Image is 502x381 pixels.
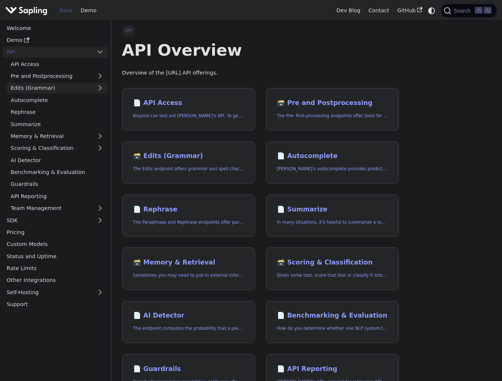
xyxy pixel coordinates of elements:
p: Overview of the [URL] API offerings. [122,69,399,78]
a: 🗃️ Memory & RetrievalSometimes you may need to pull in external information that doesn't fit in t... [122,247,255,290]
a: Support [3,299,108,310]
h2: Memory & Retrieval [133,259,244,267]
h2: Scoring & Classification [277,259,388,267]
a: Pricing [3,227,108,238]
button: Search (Command+K) [441,4,496,17]
a: Summarize [7,119,108,129]
h2: API Access [133,99,244,107]
a: 🗃️ Pre and PostprocessingThe Pre- Post-processing endpoints offer tools for preparing your text d... [266,88,399,131]
p: How do you determine whether one NLP system that suggests edits [277,325,388,332]
a: Autocomplete [7,95,108,105]
a: Memory & Retrieval [7,131,108,142]
a: 📄️ Autocomplete[PERSON_NAME]'s autocomplete provides predictions of the next few characters or words [266,141,399,184]
a: Edits (Grammar) [7,83,108,93]
p: The Paraphrase and Rephrase endpoints offer paraphrasing for particular styles. [133,219,244,226]
a: 📄️ RephraseThe Paraphrase and Rephrase endpoints offer paraphrasing for particular styles. [122,194,255,237]
a: Dev Blog [332,5,364,16]
button: Expand sidebar category 'SDK' [93,215,108,226]
h2: AI Detector [133,312,244,320]
h2: API Reporting [277,365,388,373]
a: Benchmarking & Evaluation [7,167,108,178]
h2: Summarize [277,206,388,214]
a: SDK [3,215,93,226]
a: Team Management [7,203,108,214]
a: Contact [364,5,393,16]
span: API [122,25,136,36]
a: Welcome [3,23,108,33]
h2: Autocomplete [277,152,388,160]
p: Sapling's autocomplete provides predictions of the next few characters or words [277,165,388,173]
p: Sometimes you may need to pull in external information that doesn't fit in the context size of an... [133,272,244,279]
a: API Reporting [7,191,108,201]
h2: Guardrails [133,365,244,373]
a: Demo [77,5,100,16]
a: 📄️ Benchmarking & EvaluationHow do you determine whether one NLP system that suggests edits [266,301,399,344]
a: API [3,47,93,58]
p: In many situations, it's helpful to summarize a longer document into a shorter, more easily diges... [277,219,388,226]
p: The Edits endpoint offers grammar and spell checking. [133,165,244,173]
a: Demo [3,35,108,46]
h2: Edits (Grammar) [133,152,244,160]
a: API Access [7,59,108,69]
a: Custom Models [3,239,108,250]
a: 🗃️ Edits (Grammar)The Edits endpoint offers grammar and spell checking. [122,141,255,184]
h1: API Overview [122,40,399,60]
button: Switch between dark and light mode (currently system mode) [426,5,437,16]
a: Docs [56,5,77,16]
a: 📄️ API AccessAnyone can test out [PERSON_NAME]'s API. To get started with the API, simply: [122,88,255,131]
a: Status and Uptime [3,251,108,262]
p: Anyone can test out Sapling's API. To get started with the API, simply: [133,112,244,119]
kbd: ⌘ [475,7,482,14]
a: Pre and Postprocessing [7,71,108,82]
a: Self-Hosting [3,287,108,298]
a: 🗃️ Scoring & ClassificationGiven some text, score that text or classify it into one of a set of p... [266,247,399,290]
button: Collapse sidebar category 'API' [93,47,108,58]
a: 📄️ SummarizeIn many situations, it's helpful to summarize a longer document into a shorter, more ... [266,194,399,237]
a: Rate Limits [3,263,108,274]
h2: Rephrase [133,206,244,214]
a: GitHub [393,5,426,16]
h2: Benchmarking & Evaluation [277,312,388,320]
a: AI Detector [7,155,108,165]
img: Sapling.ai [5,5,47,16]
nav: Breadcrumbs [122,25,399,36]
p: The Pre- Post-processing endpoints offer tools for preparing your text data for ingestation as we... [277,112,388,119]
p: The endpoint computes the probability that a piece of text is AI-generated, [133,325,244,332]
a: Guardrails [7,179,108,190]
a: Sapling.ai [5,5,50,16]
a: 📄️ AI DetectorThe endpoint computes the probability that a piece of text is AI-generated, [122,301,255,344]
p: Given some text, score that text or classify it into one of a set of pre-specified categories. [277,272,388,279]
kbd: K [484,7,491,14]
span: Search [451,8,475,14]
a: Scoring & Classification [7,143,108,154]
a: Other Integrations [3,275,108,286]
h2: Pre and Postprocessing [277,99,388,107]
a: Rephrase [7,107,108,118]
